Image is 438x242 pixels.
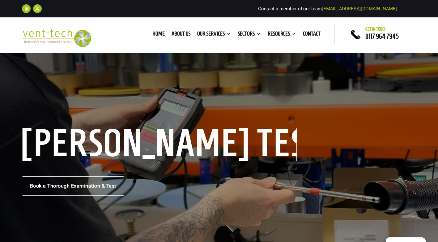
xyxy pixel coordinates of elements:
a: Book a Thorough Examination & Test [22,176,124,196]
a: Home [152,32,165,38]
span: Contact a member of our team [258,6,397,11]
a: About us [172,32,190,38]
a: Resources [268,32,296,38]
h1: [PERSON_NAME] Testing [22,128,297,161]
a: Sectors [238,32,261,38]
a: Contact [303,32,321,38]
a: Our Services [197,32,231,38]
a: [EMAIL_ADDRESS][DOMAIN_NAME] [322,6,397,11]
img: 2023-09-27T08_35_16.549ZVENT-TECH---Clear-background [22,29,91,47]
a: 0117 964 7945 [365,32,399,40]
a: Follow on LinkedIn [22,4,31,13]
a: Follow on X [33,4,42,13]
span: Get in touch [365,27,387,32]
